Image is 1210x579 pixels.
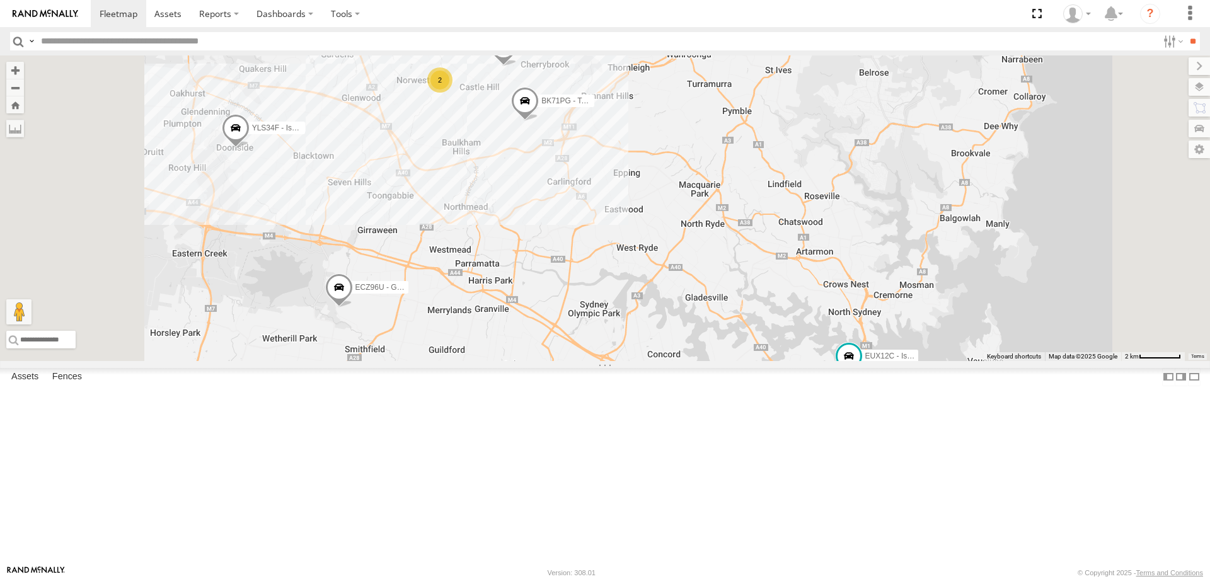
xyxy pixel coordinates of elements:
label: Dock Summary Table to the Right [1175,368,1187,386]
button: Zoom in [6,62,24,79]
span: Map data ©2025 Google [1049,353,1117,360]
label: Search Query [26,32,37,50]
a: Terms and Conditions [1136,569,1203,576]
div: © Copyright 2025 - [1078,569,1203,576]
div: Tom Tozer [1059,4,1095,23]
label: Measure [6,120,24,137]
span: 2 km [1125,353,1139,360]
span: YLS34F - Isuzu DMAX [252,123,328,132]
i: ? [1140,4,1160,24]
span: BK71PG - Toyota Hiace [541,96,621,105]
label: Assets [5,368,45,386]
button: Drag Pegman onto the map to open Street View [6,299,32,324]
button: Keyboard shortcuts [987,352,1041,361]
span: ECZ96U - Great Wall [355,283,427,292]
label: Fences [46,368,88,386]
label: Dock Summary Table to the Left [1162,368,1175,386]
button: Map Scale: 2 km per 63 pixels [1121,352,1185,361]
button: Zoom out [6,79,24,96]
label: Hide Summary Table [1188,368,1201,386]
a: Terms (opens in new tab) [1191,354,1204,359]
label: Map Settings [1189,140,1210,158]
div: 2 [427,67,452,93]
button: Zoom Home [6,96,24,113]
a: Visit our Website [7,566,65,579]
span: EUX12C - Isuzu DMAX [865,352,943,360]
div: Version: 308.01 [548,569,596,576]
img: rand-logo.svg [13,9,78,18]
label: Search Filter Options [1158,32,1185,50]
